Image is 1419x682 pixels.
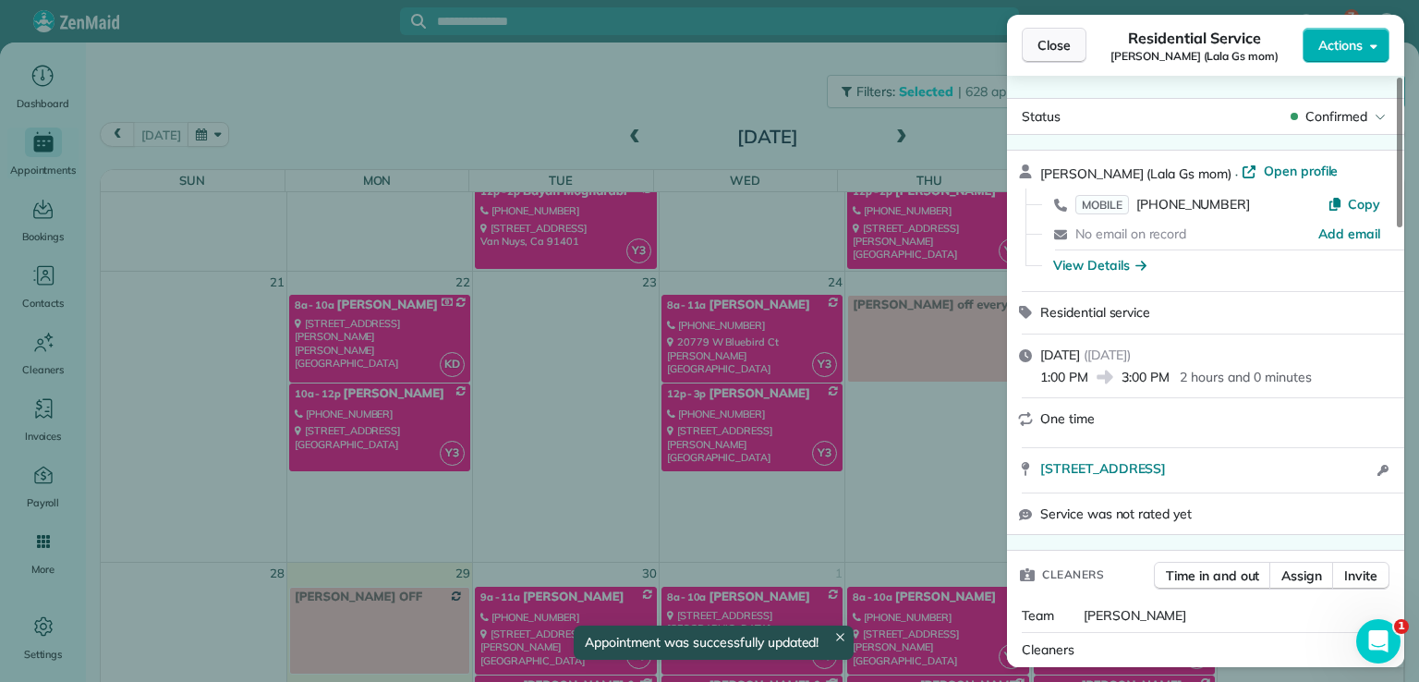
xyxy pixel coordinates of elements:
[1332,562,1389,590] button: Invite
[1231,166,1242,181] span: ·
[1122,368,1170,386] span: 3:00 PM
[574,626,855,660] div: Appointment was successfully updated!
[1022,28,1086,63] button: Close
[1356,619,1401,664] iframe: Intercom live chat
[1040,505,1192,523] span: Service was not rated yet
[1264,162,1339,180] span: Open profile
[1037,36,1071,55] span: Close
[1084,607,1187,624] span: [PERSON_NAME]
[1053,256,1146,274] button: View Details
[1344,566,1377,585] span: Invite
[1318,225,1380,243] a: Add email
[1305,107,1367,126] span: Confirmed
[1075,195,1129,214] span: MOBILE
[1180,368,1311,386] p: 2 hours and 0 minutes
[1166,566,1259,585] span: Time in and out
[1110,49,1279,64] span: [PERSON_NAME] (Lala Gs mom)
[1040,165,1231,182] span: [PERSON_NAME] (Lala Gs mom)
[1136,196,1250,213] span: [PHONE_NUMBER]
[1394,619,1409,634] span: 1
[1040,304,1150,321] span: Residential service
[1022,607,1054,624] span: Team
[1040,410,1095,427] span: One time
[1022,108,1061,125] span: Status
[1040,459,1166,478] span: [STREET_ADDRESS]
[1154,562,1271,590] button: Time in and out
[1042,566,1104,584] span: Cleaners
[1084,347,1131,363] span: ( [DATE] )
[1372,459,1393,481] button: Open access information
[1075,225,1186,242] span: No email on record
[1318,36,1363,55] span: Actions
[1281,566,1322,585] span: Assign
[1022,641,1074,658] span: Cleaners
[1128,27,1260,49] span: Residential Service
[1040,368,1088,386] span: 1:00 PM
[1328,195,1380,213] button: Copy
[1242,162,1339,180] a: Open profile
[1348,196,1380,213] span: Copy
[1040,459,1372,478] a: [STREET_ADDRESS]
[1269,562,1334,590] button: Assign
[1075,195,1250,213] a: MOBILE[PHONE_NUMBER]
[1040,347,1080,363] span: [DATE]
